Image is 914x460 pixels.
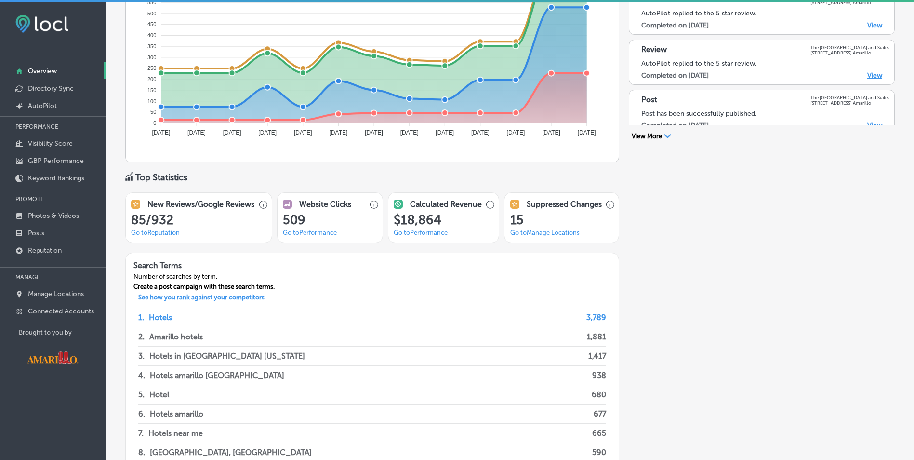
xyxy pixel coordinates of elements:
p: Visibility Score [28,139,73,148]
p: 677 [594,405,606,423]
p: Post [641,95,657,106]
a: Go toReputation [131,229,180,236]
tspan: [DATE] [507,129,525,136]
p: 7 . [138,424,144,443]
h3: Suppressed Changes [527,200,602,209]
p: Hotels amarillo [150,405,203,423]
p: Manage Locations [28,290,84,298]
tspan: [DATE] [400,129,419,136]
p: The [GEOGRAPHIC_DATA] and Suites [810,45,889,50]
a: Go toPerformance [394,229,448,236]
p: Hotels in [GEOGRAPHIC_DATA] [US_STATE] [149,347,305,365]
h3: New Reviews/Google Reviews [147,200,254,209]
p: Brought to you by [19,329,106,336]
p: Hotels amarillo [GEOGRAPHIC_DATA] [150,366,284,385]
p: 4 . [138,366,145,385]
tspan: [DATE] [365,129,383,136]
p: Review [641,45,667,55]
h1: $ 18,864 [394,213,493,228]
tspan: 200 [147,76,156,82]
a: Go toManage Locations [510,229,580,236]
p: Connected Accounts [28,307,94,315]
h1: 509 [283,213,377,228]
p: Hotels near me [148,424,203,443]
tspan: [DATE] [436,129,454,136]
tspan: 50 [150,109,156,115]
p: 6 . [138,405,145,423]
p: The [GEOGRAPHIC_DATA] and Suites [810,95,889,100]
p: Photos & Videos [28,212,79,220]
tspan: 400 [147,32,156,38]
div: Create a post campaign with these search terms. [126,283,282,293]
p: 938 [592,366,606,385]
tspan: [DATE] [223,129,241,136]
p: GBP Performance [28,157,84,165]
p: 1,417 [588,347,606,365]
tspan: [DATE] [542,129,560,136]
a: View [867,21,882,29]
div: Top Statistics [135,172,187,183]
tspan: 500 [147,11,156,16]
tspan: [DATE] [471,129,490,136]
p: 3,789 [586,308,606,327]
div: Post has been successfully published. [641,109,889,118]
tspan: 300 [147,54,156,60]
tspan: 150 [147,87,156,93]
p: 1 . [138,308,144,327]
tspan: 0 [153,120,156,126]
h1: 85/932 [131,213,266,228]
h3: Calculated Revenue [410,200,482,209]
p: 2 . [138,327,145,346]
p: Amarillo hotels [149,327,203,346]
h3: Website Clicks [299,200,351,209]
a: View [867,122,882,130]
a: See how you rank against your competitors [131,294,272,304]
tspan: [DATE] [187,129,206,136]
h1: 15 [510,213,613,228]
p: Overview [28,67,57,75]
p: [STREET_ADDRESS] Amarillo [810,50,889,55]
tspan: 350 [147,43,156,49]
p: Directory Sync [28,84,74,93]
p: 1,881 [587,327,606,346]
p: 680 [592,385,606,404]
p: Keyword Rankings [28,174,84,182]
tspan: [DATE] [330,129,348,136]
div: AutoPilot replied to the 5 star review. [641,9,889,17]
h3: Search Terms [126,253,282,273]
p: Hotels [149,308,172,327]
tspan: 100 [147,98,156,104]
p: 3 . [138,347,145,365]
img: fda3e92497d09a02dc62c9cd864e3231.png [15,15,68,33]
label: Completed on [DATE] [641,122,709,130]
p: 665 [592,424,606,443]
tspan: [DATE] [258,129,277,136]
p: Hotel [149,385,169,404]
p: 5 . [138,385,145,404]
p: AutoPilot [28,102,57,110]
p: Posts [28,229,44,237]
tspan: [DATE] [578,129,596,136]
div: AutoPilot replied to the 5 star review. [641,59,889,68]
a: View [867,71,882,80]
tspan: [DATE] [294,129,312,136]
img: Visit Amarillo [19,344,86,371]
tspan: [DATE] [152,129,170,136]
p: Reputation [28,246,62,255]
label: Completed on [DATE] [641,21,709,29]
tspan: 450 [147,21,156,27]
tspan: 250 [147,65,156,71]
a: Go toPerformance [283,229,337,236]
label: Completed on [DATE] [641,71,709,80]
div: Number of searches by term. [126,273,282,283]
p: [STREET_ADDRESS] Amarillo [810,100,889,106]
button: View More [629,132,674,141]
